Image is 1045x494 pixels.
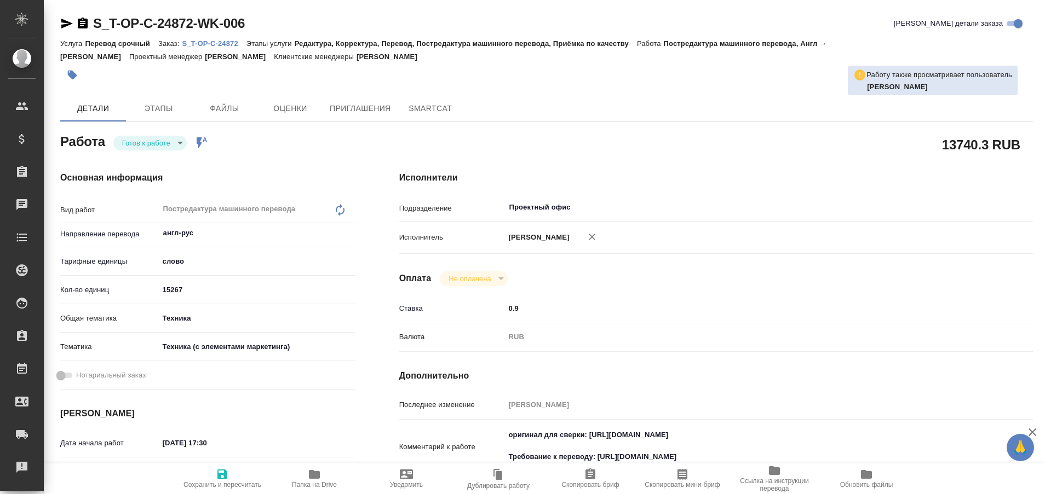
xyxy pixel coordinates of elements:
[113,136,187,150] div: Готов к работе
[360,463,452,494] button: Уведомить
[158,39,182,48] p: Заказ:
[467,482,530,490] span: Дублировать работу
[820,463,912,494] button: Обновить файлы
[159,309,355,328] div: Техника
[268,463,360,494] button: Папка на Drive
[357,53,426,61] p: [PERSON_NAME]
[60,171,355,184] h4: Основная информация
[637,39,664,48] p: Работа
[60,131,105,150] h2: Работа
[505,232,570,243] p: [PERSON_NAME]
[561,481,619,489] span: Скопировать бриф
[544,463,636,494] button: Скопировать бриф
[440,271,507,286] div: Готов к работе
[580,225,604,249] button: Удалить исполнителя
[85,39,158,48] p: Перевод срочный
[60,407,355,420] h4: [PERSON_NAME]
[399,171,1033,184] h4: Исполнители
[445,274,494,283] button: Не оплачена
[60,256,159,267] p: Тарифные единицы
[1007,434,1034,461] button: 🙏
[867,82,1012,92] p: Авдеенко Кирилл
[182,39,246,48] p: S_T-OP-C-24872
[119,138,174,148] button: Готов к работе
[452,463,544,494] button: Дублировать работу
[399,399,505,410] p: Последнее изменение
[330,102,391,115] span: Приглашения
[274,53,357,61] p: Клиентские менеджеры
[159,435,255,451] input: ✎ Введи что-нибудь
[645,481,720,489] span: Скопировать мини-бриф
[60,205,159,216] p: Вид работ
[67,102,119,115] span: Детали
[390,481,423,489] span: Уведомить
[205,53,274,61] p: [PERSON_NAME]
[60,284,159,295] p: Кол-во единиц
[60,341,159,352] p: Тематика
[159,252,355,271] div: слово
[60,39,85,48] p: Услуга
[728,463,820,494] button: Ссылка на инструкции перевода
[399,332,505,342] p: Валюта
[60,313,159,324] p: Общая тематика
[129,53,205,61] p: Проектный менеджер
[93,16,245,31] a: S_T-OP-C-24872-WK-006
[60,229,159,240] p: Направление перевода
[198,102,251,115] span: Файлы
[349,232,352,234] button: Open
[76,370,146,381] span: Нотариальный заказ
[735,477,814,492] span: Ссылка на инструкции перевода
[133,102,185,115] span: Этапы
[505,300,980,316] input: ✎ Введи что-нибудь
[264,102,317,115] span: Оценки
[183,481,261,489] span: Сохранить и пересчитать
[292,481,337,489] span: Папка на Drive
[840,481,893,489] span: Обновить файлы
[866,69,1012,80] p: Работу также просматривает пользователь
[1011,436,1030,459] span: 🙏
[867,83,928,91] b: [PERSON_NAME]
[159,338,355,356] div: Техника (с элементами маркетинга)
[636,463,728,494] button: Скопировать мини-бриф
[295,39,637,48] p: Редактура, Корректура, Перевод, Постредактура машинного перевода, Приёмка по качеству
[182,38,246,48] a: S_T-OP-C-24872
[60,438,159,449] p: Дата начала работ
[942,135,1020,154] h2: 13740.3 RUB
[399,369,1033,382] h4: Дополнительно
[159,282,355,298] input: ✎ Введи что-нибудь
[176,463,268,494] button: Сохранить и пересчитать
[399,232,505,243] p: Исполнитель
[404,102,457,115] span: SmartCat
[399,303,505,314] p: Ставка
[399,203,505,214] p: Подразделение
[974,206,977,208] button: Open
[76,17,89,30] button: Скопировать ссылку
[399,272,432,285] h4: Оплата
[505,426,980,466] textarea: оригинал для сверки: [URL][DOMAIN_NAME] Требование к переводу: [URL][DOMAIN_NAME]
[246,39,295,48] p: Этапы услуги
[505,397,980,412] input: Пустое поле
[60,63,84,87] button: Добавить тэг
[399,441,505,452] p: Комментарий к работе
[894,18,1003,29] span: [PERSON_NAME] детали заказа
[505,328,980,346] div: RUB
[60,17,73,30] button: Скопировать ссылку для ЯМессенджера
